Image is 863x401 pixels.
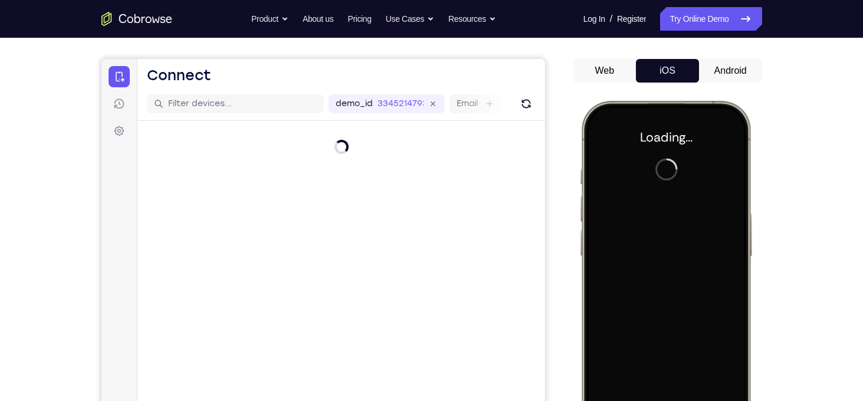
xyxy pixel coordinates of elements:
a: Pricing [347,7,371,31]
a: Register [617,7,646,31]
button: Resources [448,7,496,31]
button: 6-digit code [204,355,275,379]
button: Use Cases [386,7,434,31]
button: Web [573,59,636,83]
a: Try Online Demo [660,7,762,31]
a: Log In [583,7,605,31]
a: About us [303,7,333,31]
button: Android [699,59,762,83]
a: Go to the home page [101,12,172,26]
span: / [610,12,612,26]
button: iOS [636,59,699,83]
button: Product [251,7,288,31]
